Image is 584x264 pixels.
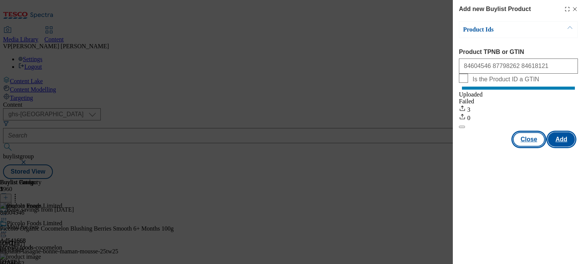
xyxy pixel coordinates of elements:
div: Uploaded [459,91,578,98]
div: 3 [459,105,578,113]
input: Enter 1 or 20 space separated Product TPNB or GTIN [459,58,578,74]
p: Product Ids [463,26,543,33]
button: Add [548,132,575,147]
h4: Add new Buylist Product [459,5,531,14]
div: 0 [459,113,578,122]
span: Is the Product ID a GTIN [473,76,539,83]
label: Product TPNB or GTIN [459,49,578,55]
button: Close [513,132,545,147]
div: Failed [459,98,578,105]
